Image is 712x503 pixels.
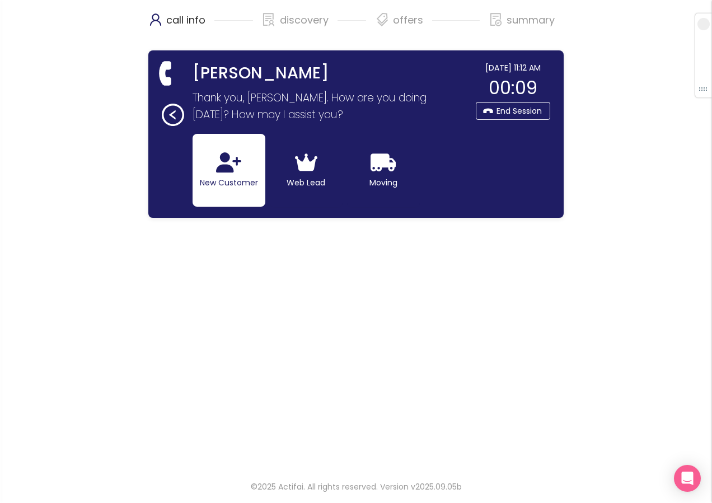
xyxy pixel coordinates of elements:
[193,134,265,207] button: New Customer
[476,102,550,120] button: End Session
[347,134,420,207] button: Moving
[193,90,461,123] p: Thank you, [PERSON_NAME]. How are you doing [DATE]? How may I assist you?
[507,11,555,29] p: summary
[476,62,550,74] div: [DATE] 11:12 AM
[280,11,329,29] p: discovery
[166,11,205,29] p: call info
[376,13,389,26] span: tags
[375,11,480,39] div: offers
[489,11,555,39] div: summary
[262,13,275,26] span: solution
[149,13,162,26] span: user
[193,62,329,85] strong: [PERSON_NAME]
[674,465,701,492] div: Open Intercom Messenger
[148,11,253,39] div: call info
[476,74,550,102] div: 00:09
[155,62,179,85] span: phone
[489,13,503,26] span: file-done
[393,11,423,29] p: offers
[270,134,343,207] button: Web Lead
[262,11,367,39] div: discovery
